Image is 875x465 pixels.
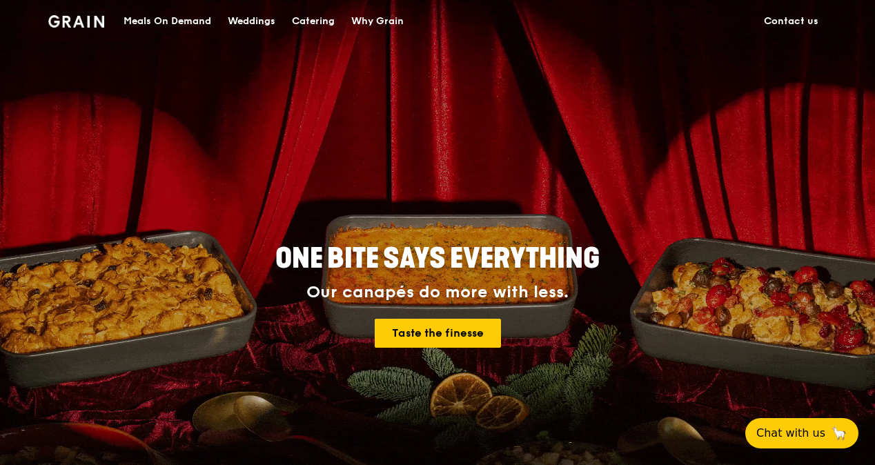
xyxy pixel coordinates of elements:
a: Catering [284,1,343,42]
span: 🦙 [831,425,847,442]
div: Why Grain [351,1,404,42]
a: Why Grain [343,1,412,42]
div: Meals On Demand [124,1,211,42]
div: Catering [292,1,335,42]
a: Weddings [219,1,284,42]
a: Contact us [756,1,827,42]
button: Chat with us🦙 [745,418,858,448]
span: ONE BITE SAYS EVERYTHING [275,242,600,275]
a: Taste the finesse [375,319,501,348]
span: Chat with us [756,425,825,442]
img: Grain [48,15,104,28]
div: Our canapés do more with less. [189,283,686,302]
div: Weddings [228,1,275,42]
